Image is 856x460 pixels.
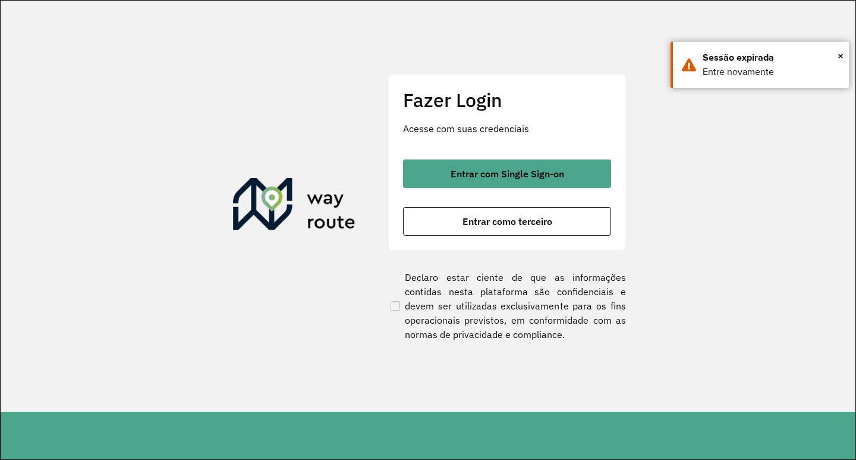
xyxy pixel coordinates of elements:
button: button [403,159,611,188]
p: Acesse com suas credenciais [403,121,611,136]
span: Entrar como terceiro [462,217,552,226]
div: Sessão expirada [703,51,840,65]
button: button [403,207,611,236]
span: × [838,47,844,65]
h2: Fazer Login [403,89,611,111]
label: Declaro estar ciente de que as informações contidas nesta plataforma são confidenciais e devem se... [388,270,626,342]
div: Entre novamente [703,65,840,79]
button: Close [838,47,844,65]
img: Roteirizador AmbevTech [233,178,355,235]
span: Entrar com Single Sign-on [451,169,564,179]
